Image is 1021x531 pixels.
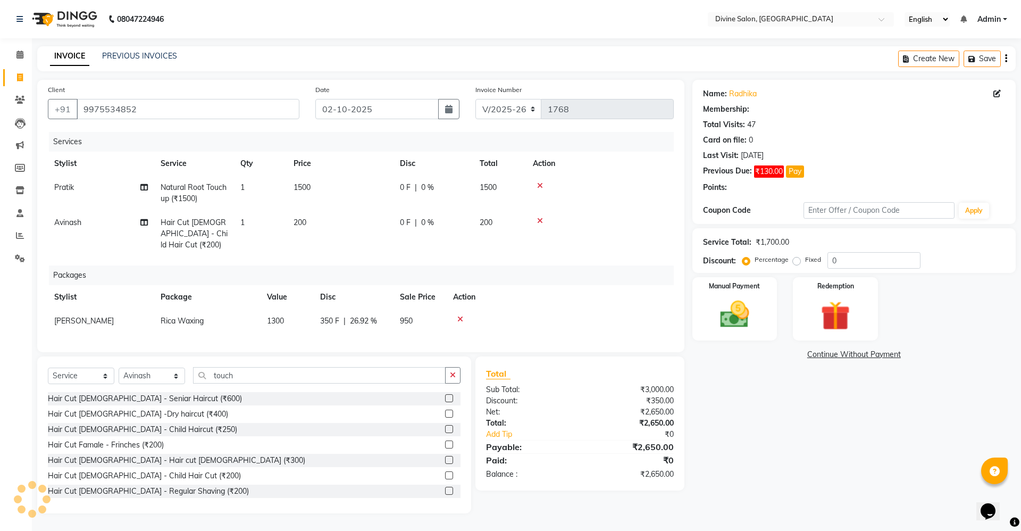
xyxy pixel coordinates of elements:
[154,152,234,176] th: Service
[478,418,580,429] div: Total:
[49,265,682,285] div: Packages
[400,182,411,193] span: 0 F
[703,255,736,267] div: Discount:
[703,104,749,115] div: Membership:
[421,182,434,193] span: 0 %
[703,237,751,248] div: Service Total:
[49,132,682,152] div: Services
[48,99,78,119] button: +91
[48,486,249,497] div: Hair Cut [DEMOGRAPHIC_DATA] - Regular Shaving (₹200)
[54,316,114,326] span: [PERSON_NAME]
[580,406,681,418] div: ₹2,650.00
[287,152,394,176] th: Price
[240,182,245,192] span: 1
[580,469,681,480] div: ₹2,650.00
[709,281,760,291] label: Manual Payment
[703,150,739,161] div: Last Visit:
[294,182,311,192] span: 1500
[580,441,681,453] div: ₹2,650.00
[959,203,989,219] button: Apply
[749,135,753,146] div: 0
[786,165,804,178] button: Pay
[478,384,580,395] div: Sub Total:
[694,349,1014,360] a: Continue Without Payment
[102,51,177,61] a: PREVIOUS INVOICES
[804,202,955,219] input: Enter Offer / Coupon Code
[394,285,447,309] th: Sale Price
[48,470,241,482] div: Hair Cut [DEMOGRAPHIC_DATA] - Child Hair Cut (₹200)
[977,14,1001,25] span: Admin
[478,454,580,467] div: Paid:
[754,165,784,178] span: ₹130.00
[478,441,580,453] div: Payable:
[703,182,727,193] div: Points:
[48,424,237,435] div: Hair Cut [DEMOGRAPHIC_DATA] - Child Haircut (₹250)
[50,47,89,66] a: INVOICE
[898,51,959,67] button: Create New
[741,150,764,161] div: [DATE]
[747,119,756,130] div: 47
[48,285,154,309] th: Stylist
[478,469,580,480] div: Balance :
[261,285,314,309] th: Value
[711,297,759,331] img: _cash.svg
[478,406,580,418] div: Net:
[48,409,228,420] div: Hair Cut [DEMOGRAPHIC_DATA] -Dry haircut (₹400)
[703,88,727,99] div: Name:
[703,119,745,130] div: Total Visits:
[580,454,681,467] div: ₹0
[267,316,284,326] span: 1300
[597,429,681,440] div: ₹0
[755,255,789,264] label: Percentage
[817,281,854,291] label: Redemption
[48,152,154,176] th: Stylist
[415,182,417,193] span: |
[234,152,287,176] th: Qty
[976,488,1010,520] iframe: chat widget
[54,182,74,192] span: Pratik
[811,297,859,334] img: _gift.svg
[240,218,245,227] span: 1
[48,439,164,451] div: Hair Cut Famale - Frinches (₹200)
[756,237,789,248] div: ₹1,700.00
[48,393,242,404] div: Hair Cut [DEMOGRAPHIC_DATA] - Seniar Haircut (₹600)
[154,285,261,309] th: Package
[315,85,330,95] label: Date
[729,88,757,99] a: Radhika
[161,316,204,326] span: Rica Waxing
[400,316,413,326] span: 950
[415,217,417,228] span: |
[161,218,228,250] span: Hair Cut [DEMOGRAPHIC_DATA] - Child Hair Cut (₹200)
[48,455,305,466] div: Hair Cut [DEMOGRAPHIC_DATA] - Hair cut [DEMOGRAPHIC_DATA] (₹300)
[703,135,747,146] div: Card on file:
[480,182,497,192] span: 1500
[580,418,681,429] div: ₹2,650.00
[703,165,752,178] div: Previous Due:
[478,395,580,406] div: Discount:
[77,99,299,119] input: Search by Name/Mobile/Email/Code
[580,384,681,395] div: ₹3,000.00
[27,4,100,34] img: logo
[480,218,492,227] span: 200
[117,4,164,34] b: 08047224946
[526,152,674,176] th: Action
[314,285,394,309] th: Disc
[161,182,227,203] span: Natural Root Touchup (₹1500)
[447,285,674,309] th: Action
[294,218,306,227] span: 200
[54,218,81,227] span: Avinash
[478,429,597,440] a: Add Tip
[473,152,526,176] th: Total
[394,152,473,176] th: Disc
[580,395,681,406] div: ₹350.00
[486,368,510,379] span: Total
[400,217,411,228] span: 0 F
[193,367,446,384] input: Search or Scan
[964,51,1001,67] button: Save
[475,85,522,95] label: Invoice Number
[344,316,346,327] span: |
[48,85,65,95] label: Client
[350,316,377,327] span: 26.92 %
[805,255,821,264] label: Fixed
[320,316,339,327] span: 350 F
